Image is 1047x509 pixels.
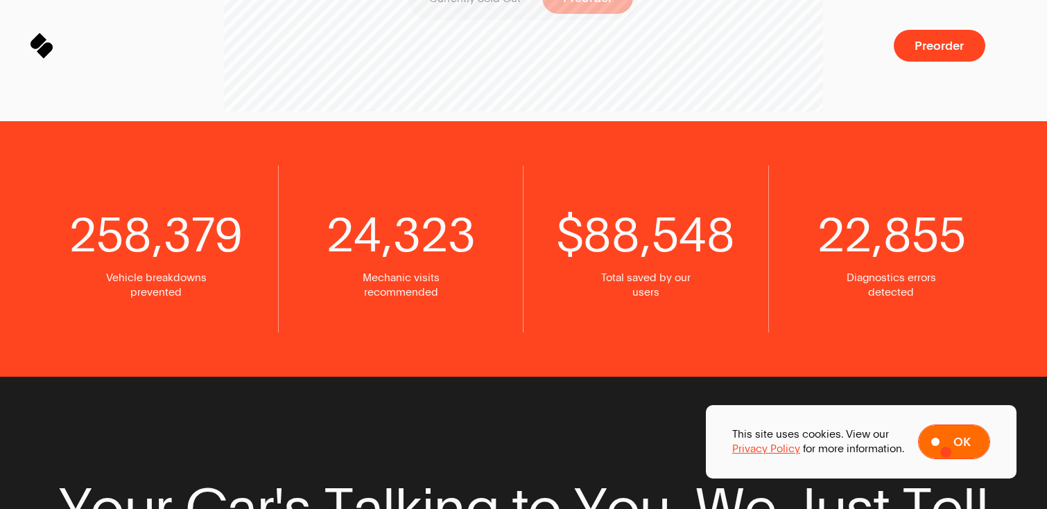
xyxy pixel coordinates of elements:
span: prevented [130,285,182,299]
span: 24,323 [327,206,476,263]
span: Preorder [915,39,964,52]
span: 88,548 [583,206,735,263]
span: 22,855 [817,206,965,263]
span: Mechanic visits [363,270,440,285]
span: Mechanic visits recommended [351,270,451,300]
span: Diagnostics errors detected [841,270,941,300]
span: 258,379 [69,206,243,263]
span: detected [868,285,914,299]
p: This site uses cookies. View our for more information. [732,427,904,456]
span: Vehicle breakdowns [106,270,207,285]
span: recommended [364,285,438,299]
span: Ok [953,436,971,448]
span: Vehicle breakdowns prevented [106,270,206,300]
span: Total saved by our [601,270,691,285]
span: Diagnostics errors [847,270,936,285]
button: Ok [918,425,990,459]
span: Total saved by our users [596,270,696,300]
a: Privacy Policy [732,441,800,456]
span: $ [557,206,583,263]
button: Preorder a SPARQ Diagnostics Device [894,30,985,62]
span: users [632,285,659,299]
